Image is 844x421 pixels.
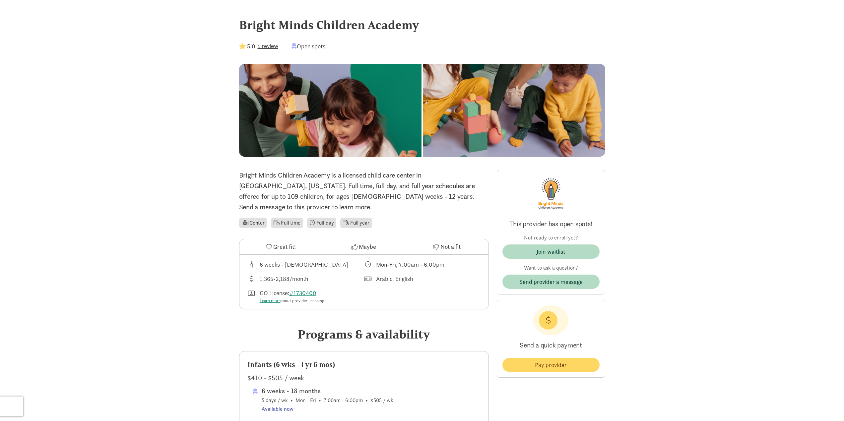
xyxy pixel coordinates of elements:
span: Great fit! [273,242,296,251]
p: Send a quick payment [502,335,600,355]
button: Great fit! [239,239,322,254]
div: - [239,42,278,51]
button: Send provider a message [502,275,600,289]
div: Infants (6 wks - 1 yr 6 mos) [247,359,481,370]
div: Age range for children that this provider cares for [247,260,364,269]
div: Mon-Fri, 7:00am - 6:00pm [376,260,444,269]
p: Not ready to enroll yet? [502,234,600,242]
div: about provider licensing. [260,297,325,304]
div: Arabic, English [376,274,413,283]
span: 5 days / wk • Mon - Fri • 7:00am - 6:00pm • $505 / wk [262,386,393,413]
div: Programs & availability [239,325,489,343]
strong: 5.0 [247,42,255,50]
a: #1730400 [290,289,316,297]
div: Bright Minds Children Academy [239,16,605,34]
li: Center [239,218,267,228]
div: License number [247,289,364,304]
img: Provider logo [532,176,569,211]
div: $410 - $505 / week [247,373,481,383]
li: Full year [340,218,372,228]
span: Not a fit [440,242,461,251]
a: Learn more [260,298,281,303]
p: This provider has open spots! [502,219,600,229]
div: Available now [262,405,393,413]
span: Pay provider [535,360,567,369]
p: Bright Minds Children Academy is a licensed child care center in [GEOGRAPHIC_DATA], [US_STATE]. F... [239,170,489,212]
div: Join waitlist [537,247,565,256]
div: 6 weeks - 18 months [262,386,393,396]
div: CO License: [260,289,325,304]
div: Average tuition for this program [247,274,364,283]
button: Join waitlist [502,244,600,259]
div: Class schedule [364,260,481,269]
p: Want to ask a question? [502,264,600,272]
li: Full day [307,218,337,228]
span: Send provider a message [519,277,583,286]
div: Languages spoken [364,274,481,283]
div: 1,365-2,188/month [260,274,308,283]
button: Maybe [322,239,405,254]
div: Open spots! [292,42,327,51]
button: Not a fit [405,239,488,254]
span: Maybe [359,242,376,251]
button: 1 review [258,41,278,50]
li: Full time [271,218,303,228]
div: 6 weeks - [DEMOGRAPHIC_DATA] [260,260,348,269]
